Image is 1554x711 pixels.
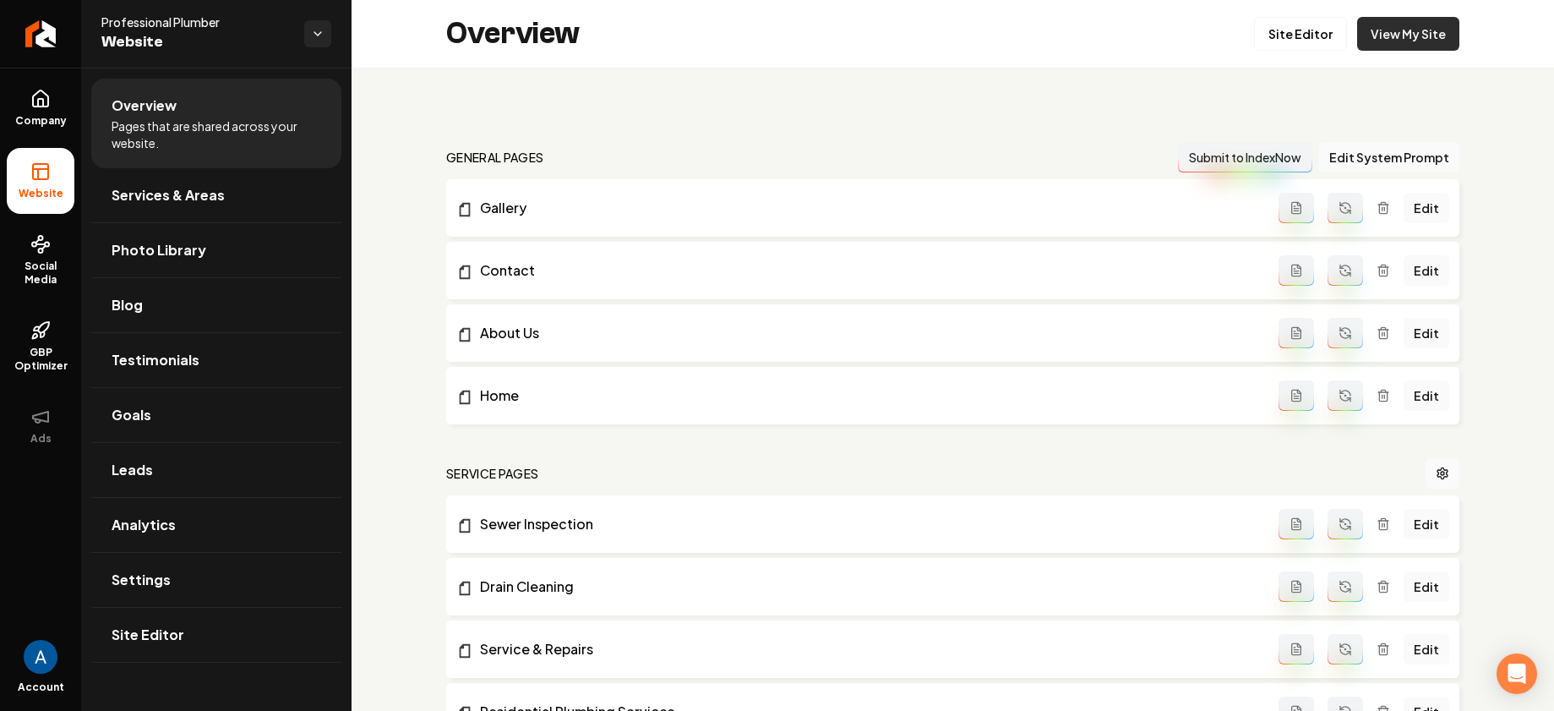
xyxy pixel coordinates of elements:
span: Social Media [7,260,74,287]
span: Company [8,114,74,128]
span: Website [12,187,70,200]
img: Andrew Magana [24,640,57,674]
img: Rebolt Logo [25,20,57,47]
span: Settings [112,570,171,590]
a: Drain Cleaning [456,577,1279,597]
span: Ads [24,432,58,446]
a: Photo Library [91,223,341,277]
span: Testimonials [112,350,199,370]
a: Edit [1404,634,1449,665]
button: Add admin page prompt [1279,318,1314,348]
a: Edit [1404,255,1449,286]
a: GBP Optimizer [7,307,74,386]
a: Services & Areas [91,168,341,222]
button: Submit to IndexNow [1178,142,1312,172]
span: GBP Optimizer [7,346,74,373]
a: Sewer Inspection [456,514,1279,534]
a: Service & Repairs [456,639,1279,659]
span: Leads [112,460,153,480]
span: Analytics [112,515,176,535]
a: Edit [1404,318,1449,348]
a: Analytics [91,498,341,552]
a: Gallery [456,198,1279,218]
a: About Us [456,323,1279,343]
a: Leads [91,443,341,497]
button: Edit System Prompt [1319,142,1459,172]
a: Home [456,386,1279,406]
span: Blog [112,295,143,315]
span: Photo Library [112,240,206,260]
button: Add admin page prompt [1279,509,1314,539]
button: Ads [7,393,74,459]
a: Edit [1404,193,1449,223]
button: Add admin page prompt [1279,634,1314,665]
button: Add admin page prompt [1279,572,1314,602]
h2: Service Pages [446,465,539,482]
button: Add admin page prompt [1279,255,1314,286]
a: Blog [91,278,341,332]
span: Pages that are shared across your website. [112,118,321,151]
span: Overview [112,96,177,116]
a: Site Editor [1254,17,1347,51]
a: Edit [1404,380,1449,411]
a: Edit [1404,509,1449,539]
span: Professional Plumber [101,14,291,30]
span: Services & Areas [112,185,225,205]
a: Testimonials [91,333,341,387]
button: Add admin page prompt [1279,380,1314,411]
button: Open user button [24,640,57,674]
a: Edit [1404,572,1449,602]
a: Contact [456,260,1279,281]
h2: Overview [446,17,580,51]
span: Goals [112,405,151,425]
a: Settings [91,553,341,607]
a: View My Site [1357,17,1459,51]
a: Social Media [7,221,74,300]
a: Company [7,75,74,141]
span: Website [101,30,291,54]
h2: general pages [446,149,544,166]
div: Open Intercom Messenger [1497,654,1537,694]
button: Add admin page prompt [1279,193,1314,223]
span: Account [18,681,64,694]
a: Site Editor [91,608,341,662]
span: Site Editor [112,625,184,645]
a: Goals [91,388,341,442]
